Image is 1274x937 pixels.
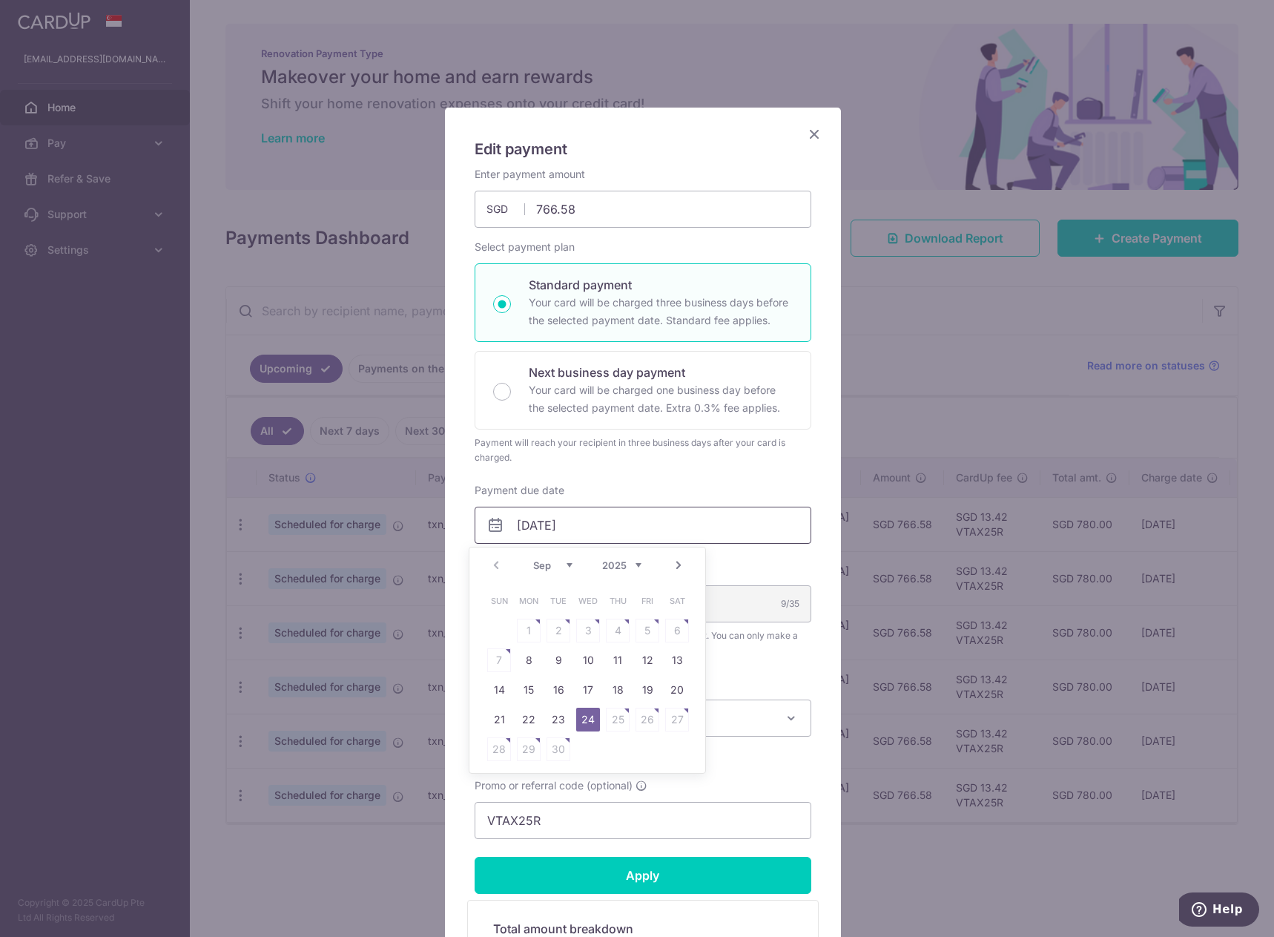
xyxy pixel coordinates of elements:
a: 10 [576,648,600,672]
a: 20 [665,678,689,702]
a: 14 [487,678,511,702]
a: 13 [665,648,689,672]
a: 15 [517,678,541,702]
a: 18 [606,678,630,702]
a: 8 [517,648,541,672]
iframe: Opens a widget where you can find more information [1179,892,1259,930]
p: Next business day payment [529,364,793,381]
span: Saturday [665,589,689,613]
a: 17 [576,678,600,702]
span: Wednesday [576,589,600,613]
button: Close [805,125,823,143]
p: Standard payment [529,276,793,294]
div: 9/35 [781,596,799,611]
a: 9 [547,648,570,672]
a: 21 [487,708,511,731]
input: Apply [475,857,811,894]
a: 12 [636,648,659,672]
a: Next [670,556,687,574]
span: Tuesday [547,589,570,613]
input: 0.00 [475,191,811,228]
span: Sunday [487,589,511,613]
label: Enter payment amount [475,167,585,182]
span: SGD [486,202,525,217]
a: 23 [547,708,570,731]
a: 24 [576,708,600,731]
a: 22 [517,708,541,731]
div: Payment will reach your recipient in three business days after your card is charged. [475,435,811,465]
a: 19 [636,678,659,702]
label: Select payment plan [475,240,575,254]
a: 11 [606,648,630,672]
p: Your card will be charged one business day before the selected payment date. Extra 0.3% fee applies. [529,381,793,417]
h5: Edit payment [475,137,811,161]
span: Thursday [606,589,630,613]
span: Monday [517,589,541,613]
span: Promo or referral code (optional) [475,778,633,793]
p: Your card will be charged three business days before the selected payment date. Standard fee appl... [529,294,793,329]
label: Payment due date [475,483,564,498]
span: Friday [636,589,659,613]
a: 16 [547,678,570,702]
input: DD / MM / YYYY [475,507,811,544]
